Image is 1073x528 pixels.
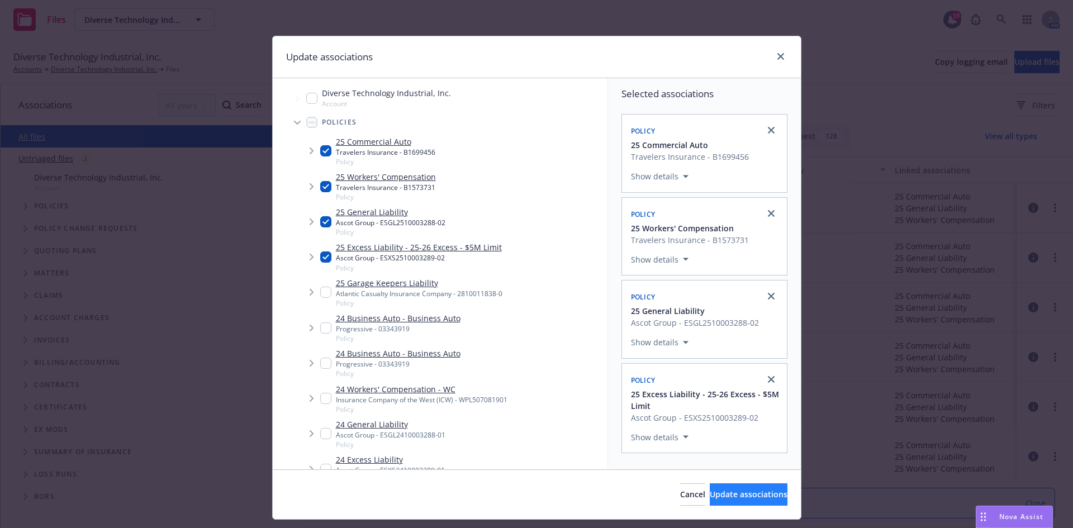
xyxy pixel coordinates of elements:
span: Policy [631,210,656,219]
a: 25 Excess Liability - 25-26 Excess - $5M Limit [336,241,502,253]
button: 25 Excess Liability - 25-26 Excess - $5M Limit [631,388,780,412]
span: Policy [336,334,460,343]
div: Drag to move [976,506,990,527]
span: Cancel [680,489,705,500]
button: 25 Workers' Compensation [631,222,749,234]
a: 24 Excess Liability [336,454,445,465]
span: Policy [631,375,656,385]
button: Show details [626,430,693,444]
button: Show details [626,253,693,266]
span: 25 Workers' Compensation [631,222,734,234]
span: Policy [631,126,656,136]
a: 24 General Liability [336,418,445,430]
div: Travelers Insurance - B1699456 [336,148,435,157]
span: Policy [336,263,502,273]
div: Ascot Group - ESGL2410003288-01 [336,430,445,440]
span: Policy [336,369,460,378]
a: close [765,289,778,303]
span: Policy [336,405,507,414]
span: Update associations [710,489,787,500]
a: close [774,50,787,63]
span: Policy [336,298,502,308]
button: Update associations [710,483,787,506]
span: 25 Commercial Auto [631,139,708,151]
span: Ascot Group - ESXS2510003289-02 [631,412,780,424]
div: Progressive - 03343919 [336,324,460,334]
a: 24 Business Auto - Business Auto [336,312,460,324]
span: Policy [336,192,436,202]
span: Selected associations [621,87,787,101]
span: Account [322,99,451,108]
div: Progressive - 03343919 [336,359,460,369]
button: Cancel [680,483,705,506]
a: close [765,123,778,137]
span: Policy [336,157,435,167]
span: Policies [322,119,357,126]
span: Policy [336,440,445,449]
a: 25 Workers' Compensation [336,171,436,183]
span: Nova Assist [999,512,1043,521]
a: 25 Commercial Auto [336,136,435,148]
div: Atlantic Casualty Insurance Company - 2810011838-0 [336,289,502,298]
a: 24 Business Auto - Business Auto [336,348,460,359]
h1: Update associations [286,50,373,64]
span: Policy [631,292,656,302]
div: Insurance Company of the West (ICW) - WPL507081901 [336,395,507,405]
span: Policy [336,227,445,237]
a: 24 Workers' Compensation - WC [336,383,507,395]
button: Show details [626,336,693,349]
div: Ascot Group - ESGL2510003288-02 [336,218,445,227]
a: close [765,373,778,386]
button: Show details [626,170,693,183]
a: 25 Garage Keepers Liability [336,277,502,289]
button: 25 General Liability [631,305,759,317]
span: Ascot Group - ESGL2510003288-02 [631,317,759,329]
button: Nova Assist [976,506,1053,528]
a: 25 General Liability [336,206,445,218]
button: 25 Commercial Auto [631,139,749,151]
span: Diverse Technology Industrial, Inc. [322,87,451,99]
span: Travelers Insurance - B1573731 [631,234,749,246]
span: 25 General Liability [631,305,705,317]
span: Travelers Insurance - B1699456 [631,151,749,163]
div: Ascot Group - ESXS2510003289-02 [336,253,502,263]
div: Travelers Insurance - B1573731 [336,183,436,192]
a: close [765,207,778,220]
div: Ascot Group - ESXS2410003289-01 [336,465,445,475]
